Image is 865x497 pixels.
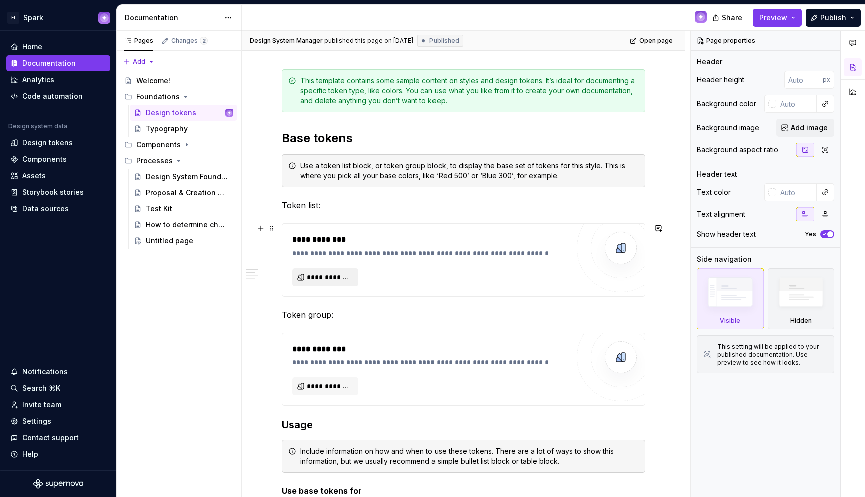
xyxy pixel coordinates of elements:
strong: Use base tokens for [282,486,362,496]
div: How to determine change severity [146,220,228,230]
div: Settings [22,416,51,426]
div: Spark [23,13,43,23]
span: Open page [639,37,673,45]
div: Side navigation [697,254,752,264]
h2: Base tokens [282,130,645,146]
div: Notifications [22,367,68,377]
a: Welcome! [120,73,237,89]
button: Publish [806,9,861,27]
span: Share [722,13,742,23]
div: Components [136,140,181,150]
svg: Supernova Logo [33,479,83,489]
a: Proposal & Creation Process v1.0 [130,185,237,201]
div: Home [22,42,42,52]
a: Data sources [6,201,110,217]
div: Design tokens [22,138,73,148]
p: Token list: [282,199,645,211]
div: Text alignment [697,209,745,219]
button: Preview [753,9,802,27]
div: Foundations [136,92,180,102]
button: Help [6,446,110,462]
div: Code automation [22,91,83,101]
div: Visible [697,268,764,329]
div: Foundations [120,89,237,105]
a: Untitled page [130,233,237,249]
div: Design System Foundations & Operations [146,172,228,182]
div: Storybook stories [22,187,84,197]
div: Contact support [22,433,79,443]
a: Analytics [6,72,110,88]
a: Invite team [6,397,110,413]
span: Design System Manager [250,37,323,45]
div: Documentation [125,13,219,23]
div: Typography [146,124,188,134]
label: Yes [805,230,816,238]
a: Test Kit [130,201,237,217]
a: Components [6,151,110,167]
a: Code automation [6,88,110,104]
div: Components [120,137,237,153]
a: Design tokens [6,135,110,151]
div: Proposal & Creation Process v1.0 [146,188,228,198]
h3: Usage [282,418,645,432]
div: Data sources [22,204,69,214]
a: Assets [6,168,110,184]
div: Visible [720,317,740,325]
div: Processes [120,153,237,169]
a: How to determine change severity [130,217,237,233]
div: FI [7,12,19,24]
input: Auto [784,71,823,89]
div: Header height [697,75,744,85]
button: Add image [776,119,834,137]
div: Hidden [790,317,812,325]
button: Search ⌘K [6,380,110,396]
div: Help [22,449,38,459]
div: Invite team [22,400,61,410]
div: Hidden [768,268,835,329]
a: Design tokensDesign System Manager [130,105,237,121]
div: Processes [136,156,173,166]
a: Typography [130,121,237,137]
div: Header text [697,169,737,179]
div: This template contains some sample content on styles and design tokens. It’s ideal for documentin... [300,76,639,106]
div: Pages [124,37,153,45]
div: Use a token list block, or token group block, to display the base set of tokens for this style. T... [300,161,639,181]
div: Show header text [697,229,756,239]
button: FISparkDesign System Manager [2,7,114,28]
p: Token group: [282,309,645,321]
a: Settings [6,413,110,429]
div: Changes [171,37,208,45]
span: 2 [200,37,208,45]
button: Share [707,9,749,27]
a: Open page [627,34,677,48]
div: Analytics [22,75,54,85]
p: px [823,76,830,84]
img: Design System Manager [98,12,110,24]
div: Page tree [120,73,237,249]
img: Design System Manager [695,11,707,23]
span: Add [133,58,145,66]
div: published this page on [DATE] [324,37,413,45]
a: Storybook stories [6,184,110,200]
span: Publish [820,13,846,23]
span: Preview [759,13,787,23]
div: Components [22,154,67,164]
div: Welcome! [136,76,170,86]
div: Background aspect ratio [697,145,778,155]
div: Untitled page [146,236,193,246]
a: Home [6,39,110,55]
span: Add image [791,123,828,133]
a: Design System Foundations & Operations [130,169,237,185]
div: Text color [697,187,731,197]
div: This setting will be applied to your published documentation. Use preview to see how it looks. [717,343,828,367]
div: Test Kit [146,204,172,214]
input: Auto [776,95,817,113]
div: Background color [697,99,756,109]
img: Design System Manager [225,109,233,117]
button: Add [120,55,158,69]
a: Documentation [6,55,110,71]
div: Include information on how and when to use these tokens. There are a lot of ways to show this inf... [300,446,639,466]
button: Notifications [6,364,110,380]
div: Header [697,57,722,67]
